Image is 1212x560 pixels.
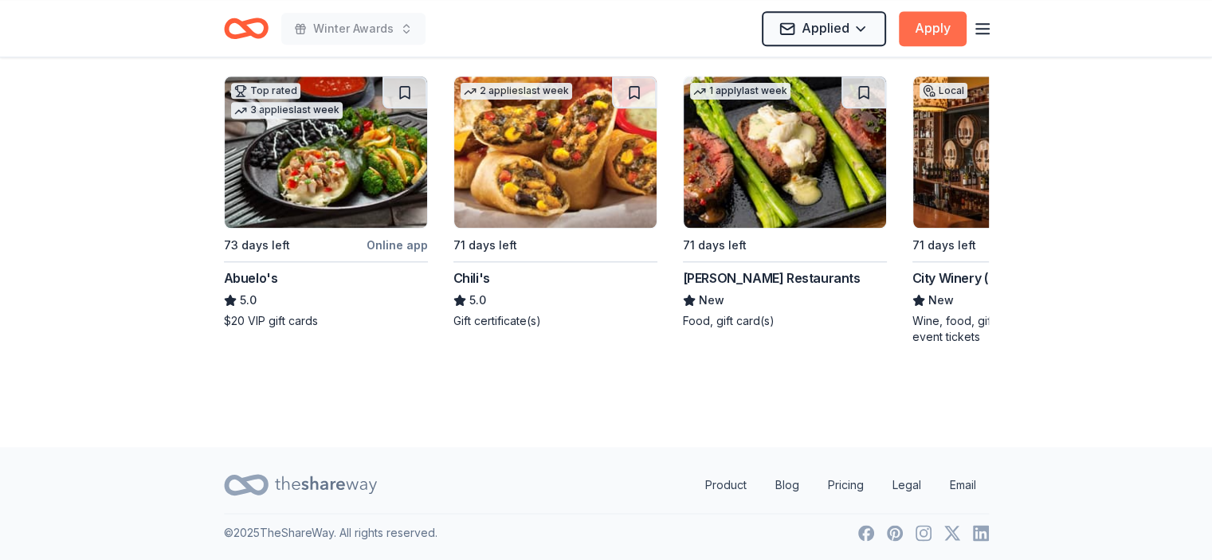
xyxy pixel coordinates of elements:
[231,102,343,119] div: 3 applies last week
[224,10,269,47] a: Home
[224,76,428,329] a: Image for Abuelo's Top rated3 applieslast week73 days leftOnline appAbuelo's5.0$20 VIP gift cards
[815,469,877,501] a: Pricing
[240,291,257,310] span: 5.0
[692,469,989,501] nav: quick links
[461,83,572,100] div: 2 applies last week
[469,291,486,310] span: 5.0
[899,11,967,46] button: Apply
[912,236,976,255] div: 71 days left
[928,291,954,310] span: New
[912,268,1116,288] div: City Winery ([GEOGRAPHIC_DATA])
[225,76,427,228] img: Image for Abuelo's
[683,313,887,329] div: Food, gift card(s)
[313,19,394,38] span: Winter Awards
[920,83,967,99] div: Local
[690,83,790,100] div: 1 apply last week
[912,76,1116,345] a: Image for City Winery (Nashville)Local71 days leftOnline appCity Winery ([GEOGRAPHIC_DATA])NewWin...
[937,469,989,501] a: Email
[453,313,657,329] div: Gift certificate(s)
[224,236,290,255] div: 73 days left
[762,11,886,46] button: Applied
[683,236,747,255] div: 71 days left
[692,469,759,501] a: Product
[224,523,437,542] p: © 2025 TheShareWay. All rights reserved.
[454,76,657,228] img: Image for Chili's
[453,236,517,255] div: 71 days left
[224,268,278,288] div: Abuelo's
[224,313,428,329] div: $20 VIP gift cards
[683,76,887,329] a: Image for Perry's Restaurants1 applylast week71 days left[PERSON_NAME] RestaurantsNewFood, gift c...
[683,268,861,288] div: [PERSON_NAME] Restaurants
[913,76,1116,228] img: Image for City Winery (Nashville)
[912,313,1116,345] div: Wine, food, gift cards, merchandise, event tickets
[802,18,849,38] span: Applied
[763,469,812,501] a: Blog
[699,291,724,310] span: New
[281,13,426,45] button: Winter Awards
[453,268,490,288] div: Chili's
[367,235,428,255] div: Online app
[880,469,934,501] a: Legal
[684,76,886,228] img: Image for Perry's Restaurants
[231,83,300,99] div: Top rated
[453,76,657,329] a: Image for Chili's2 applieslast week71 days leftChili's5.0Gift certificate(s)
